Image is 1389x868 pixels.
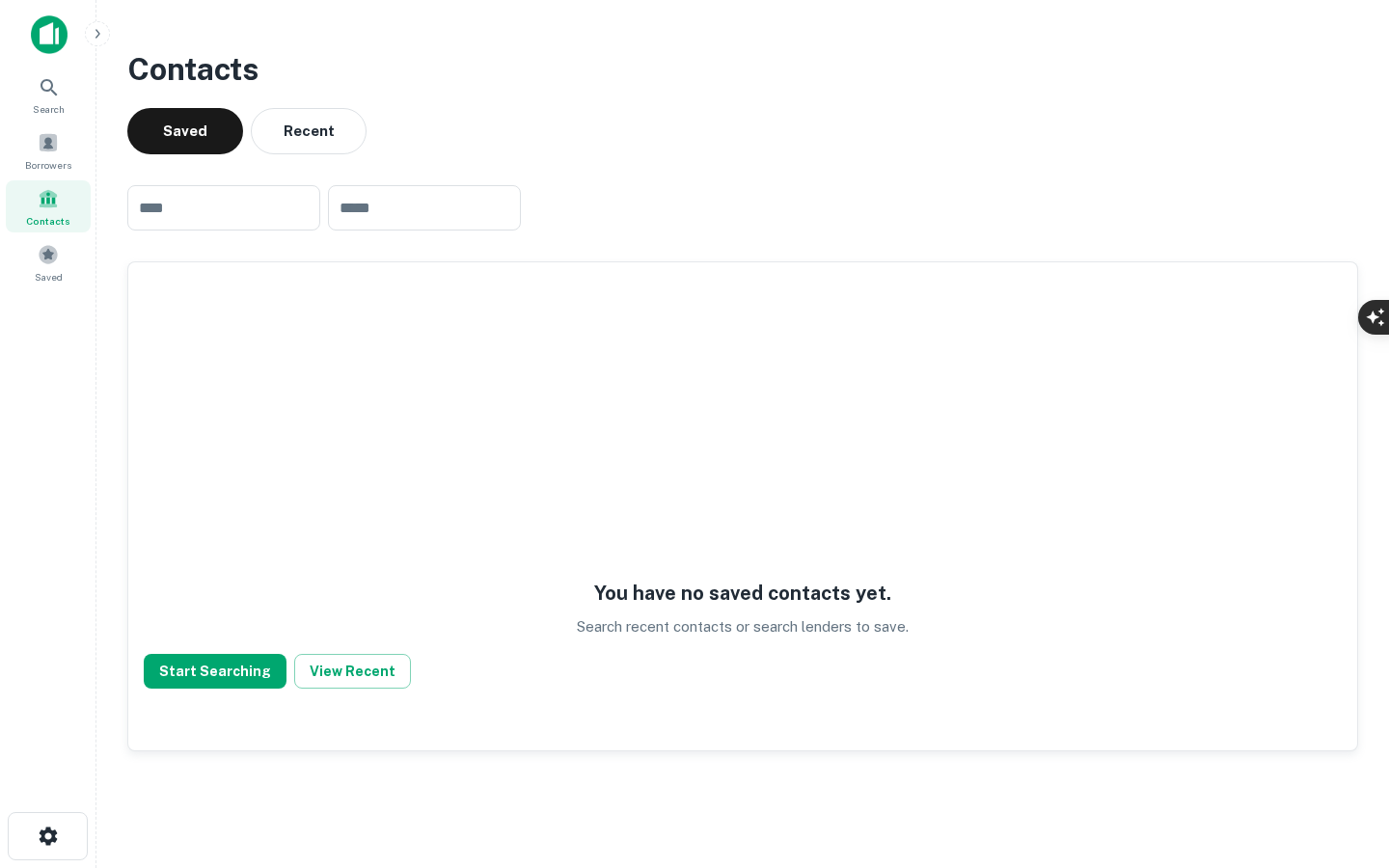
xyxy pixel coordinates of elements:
span: Contacts [26,213,70,229]
button: View Recent [294,654,411,689]
button: Start Searching [144,654,286,689]
h3: Contacts [127,46,1358,93]
img: capitalize-icon.png [31,15,68,54]
span: Search [33,101,65,117]
iframe: Chat Widget [1293,714,1389,806]
span: Borrowers [25,157,71,173]
button: Saved [127,108,243,154]
a: Borrowers [6,124,91,176]
button: Recent [251,108,367,154]
h5: You have no saved contacts yet. [594,579,891,608]
span: Saved [35,269,63,285]
a: Saved [6,236,91,288]
a: Contacts [6,180,91,232]
p: Search recent contacts or search lenders to save. [577,615,909,638]
a: Search [6,68,91,121]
